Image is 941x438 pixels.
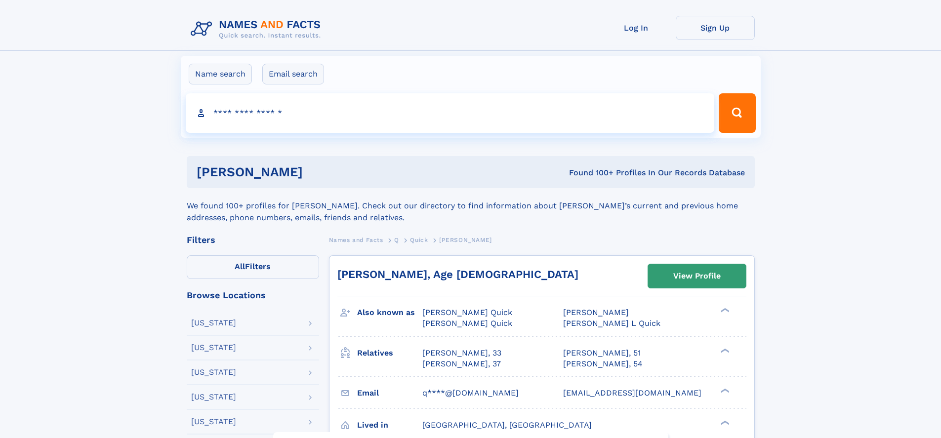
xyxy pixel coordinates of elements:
h3: Email [357,385,422,401]
a: Sign Up [676,16,755,40]
span: [PERSON_NAME] Quick [422,319,512,328]
input: search input [186,93,715,133]
label: Filters [187,255,319,279]
div: [US_STATE] [191,344,236,352]
a: Quick [410,234,428,246]
a: View Profile [648,264,746,288]
a: [PERSON_NAME], 37 [422,358,501,369]
span: [PERSON_NAME] [439,237,492,243]
div: [US_STATE] [191,368,236,376]
div: Filters [187,236,319,244]
img: Logo Names and Facts [187,16,329,42]
label: Name search [189,64,252,84]
div: [US_STATE] [191,319,236,327]
button: Search Button [719,93,755,133]
span: All [235,262,245,271]
a: Names and Facts [329,234,383,246]
h3: Lived in [357,417,422,434]
a: [PERSON_NAME], 33 [422,348,501,358]
div: ❯ [718,307,730,314]
span: [GEOGRAPHIC_DATA], [GEOGRAPHIC_DATA] [422,420,592,430]
h3: Relatives [357,345,422,361]
a: [PERSON_NAME], 51 [563,348,641,358]
div: Found 100+ Profiles In Our Records Database [436,167,745,178]
div: Browse Locations [187,291,319,300]
div: View Profile [673,265,721,287]
span: Q [394,237,399,243]
h3: Also known as [357,304,422,321]
div: ❯ [718,419,730,426]
span: [EMAIL_ADDRESS][DOMAIN_NAME] [563,388,701,398]
a: [PERSON_NAME], Age [DEMOGRAPHIC_DATA] [337,268,578,280]
a: [PERSON_NAME], 54 [563,358,643,369]
span: [PERSON_NAME] L Quick [563,319,660,328]
a: Q [394,234,399,246]
div: [US_STATE] [191,393,236,401]
label: Email search [262,64,324,84]
div: [US_STATE] [191,418,236,426]
a: Log In [597,16,676,40]
div: We found 100+ profiles for [PERSON_NAME]. Check out our directory to find information about [PERS... [187,188,755,224]
div: ❯ [718,347,730,354]
div: ❯ [718,387,730,394]
span: [PERSON_NAME] [563,308,629,317]
span: [PERSON_NAME] Quick [422,308,512,317]
span: Quick [410,237,428,243]
h1: [PERSON_NAME] [197,166,436,178]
